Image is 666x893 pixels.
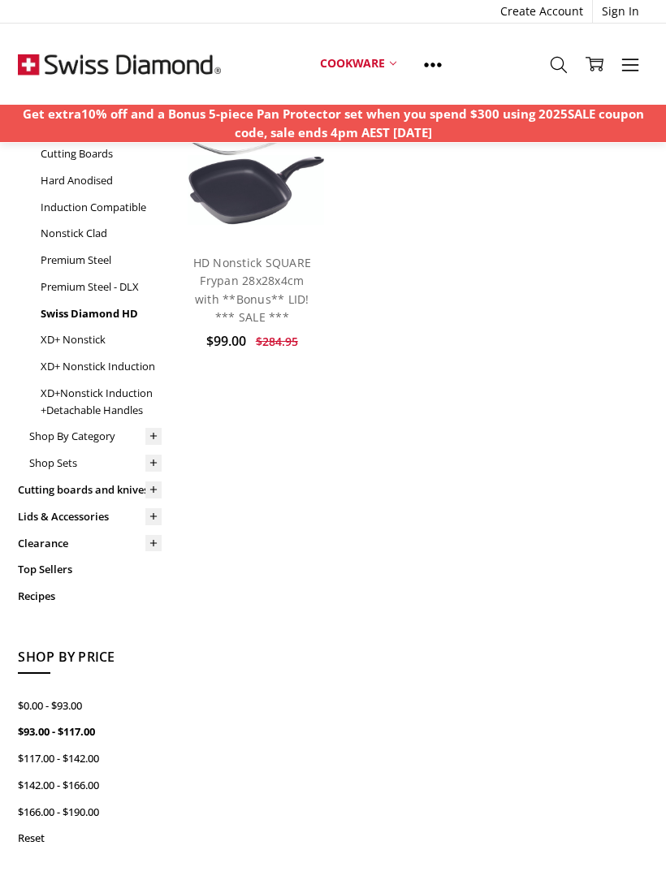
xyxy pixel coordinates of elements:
a: $93.00 - $117.00 [18,718,162,745]
h5: Shop By Price [18,647,162,675]
a: Hard Anodised [41,167,162,194]
a: HD Nonstick SQUARE Frypan 28x28x4cm with **Bonus** LID! *** SALE *** [180,97,324,240]
a: $142.00 - $166.00 [18,772,162,799]
a: Cookware [306,45,410,81]
a: Recipes [18,583,162,610]
a: Show All [410,45,456,82]
span: $99.00 [206,332,246,350]
a: Swiss Diamond HD [41,300,162,327]
img: HD Nonstick SQUARE Frypan 28x28x4cm with **Bonus** LID! *** SALE *** [180,112,324,226]
a: HD Nonstick SQUARE Frypan 28x28x4cm with **Bonus** LID! *** SALE *** [193,255,312,325]
p: Get extra10% off and a Bonus 5-piece Pan Protector set when you spend $300 using 2025SALE coupon ... [9,105,658,141]
a: Premium Steel [41,247,162,274]
a: $166.00 - $190.00 [18,799,162,826]
a: Shop Sets [29,450,162,477]
a: XD+ Nonstick Induction [41,353,162,380]
a: Induction Compatible [41,194,162,221]
a: Cutting Boards [41,140,162,167]
a: Premium Steel - DLX [41,274,162,300]
a: Shop By Category [29,423,162,450]
img: Free Shipping On Every Order [18,24,221,105]
a: $117.00 - $142.00 [18,745,162,772]
a: Lids & Accessories [18,503,162,530]
a: Top Sellers [18,556,162,583]
a: Reset [18,825,162,852]
a: $0.00 - $93.00 [18,692,162,719]
a: Clearance [18,530,162,557]
a: Cutting boards and knives [18,477,162,503]
a: XD+Nonstick Induction +Detachable Handles [41,380,162,424]
a: Nonstick Clad [41,220,162,247]
span: $284.95 [256,334,298,349]
a: XD+ Nonstick [41,326,162,353]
